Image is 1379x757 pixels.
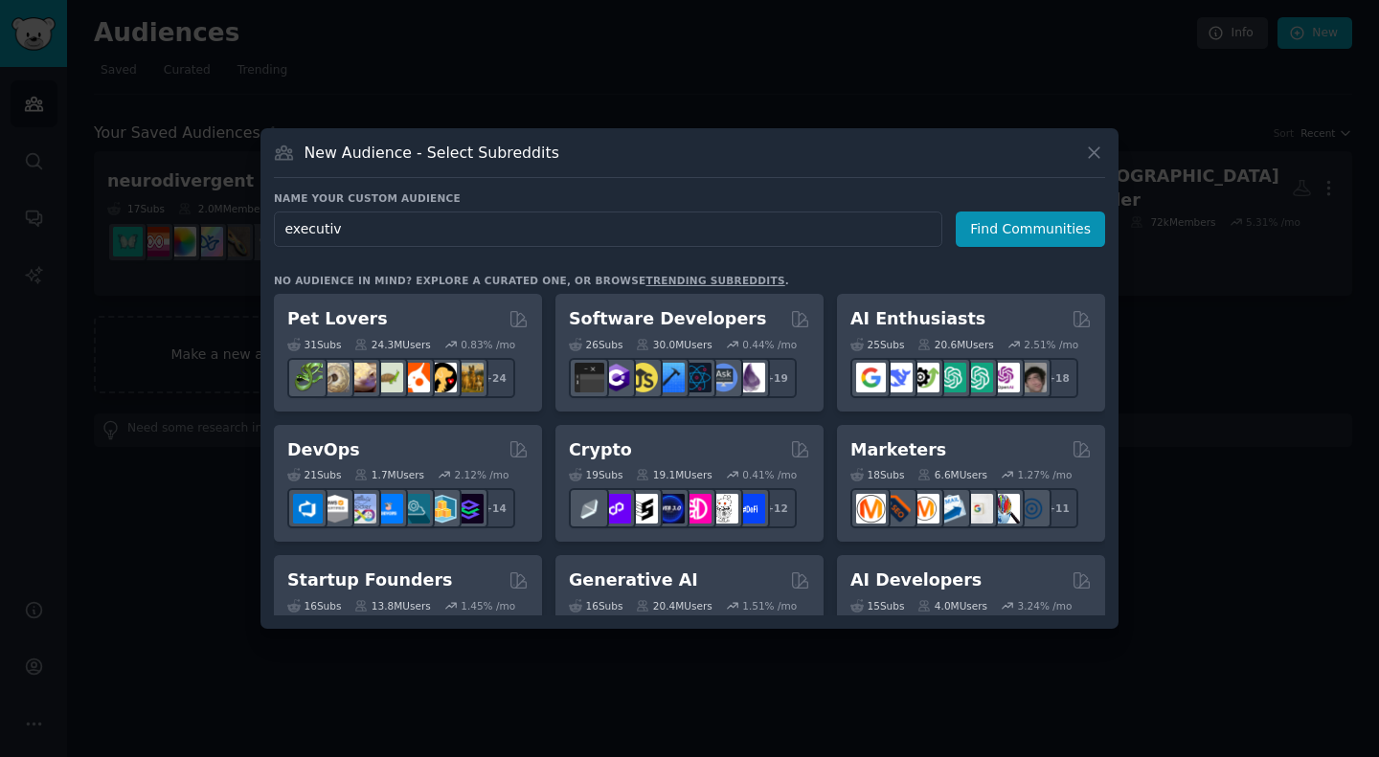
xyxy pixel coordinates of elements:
[883,363,913,392] img: DeepSeek
[655,363,685,392] img: iOSProgramming
[293,494,323,523] img: azuredevops
[990,363,1020,392] img: OpenAIDev
[320,494,350,523] img: AWS_Certified_Experts
[956,212,1105,247] button: Find Communities
[354,468,424,481] div: 1.7M Users
[569,338,622,351] div: 26 Sub s
[735,494,765,523] img: defi_
[274,191,1105,205] h3: Name your custom audience
[287,307,388,331] h2: Pet Lovers
[636,468,712,481] div: 19.1M Users
[569,468,622,481] div: 19 Sub s
[400,494,430,523] img: platformengineering
[601,494,631,523] img: 0xPolygon
[400,363,430,392] img: cockatiel
[757,358,797,398] div: + 19
[347,363,376,392] img: leopardgeckos
[757,488,797,528] div: + 12
[963,363,993,392] img: chatgpt_prompts_
[293,363,323,392] img: herpetology
[427,494,457,523] img: aws_cdk
[917,468,987,481] div: 6.6M Users
[1017,363,1047,392] img: ArtificalIntelligence
[373,494,403,523] img: DevOpsLinks
[645,275,784,286] a: trending subreddits
[850,568,982,592] h2: AI Developers
[850,338,904,351] div: 25 Sub s
[569,599,622,612] div: 16 Sub s
[742,468,797,481] div: 0.41 % /mo
[917,338,993,351] div: 20.6M Users
[937,494,966,523] img: Emailmarketing
[655,494,685,523] img: web3
[850,438,946,462] h2: Marketers
[636,338,712,351] div: 30.0M Users
[850,599,904,612] div: 15 Sub s
[601,363,631,392] img: csharp
[569,307,766,331] h2: Software Developers
[910,494,939,523] img: AskMarketing
[575,494,604,523] img: ethfinance
[320,363,350,392] img: ballpython
[569,568,698,592] h2: Generative AI
[917,599,987,612] div: 4.0M Users
[287,338,341,351] div: 31 Sub s
[287,468,341,481] div: 21 Sub s
[427,363,457,392] img: PetAdvice
[274,212,942,247] input: Pick a short name, like "Digital Marketers" or "Movie-Goers"
[910,363,939,392] img: AItoolsCatalog
[569,438,632,462] h2: Crypto
[628,494,658,523] img: ethstaker
[709,494,738,523] img: CryptoNews
[1024,338,1078,351] div: 2.51 % /mo
[305,143,559,163] h3: New Audience - Select Subreddits
[461,338,515,351] div: 0.83 % /mo
[347,494,376,523] img: Docker_DevOps
[454,494,484,523] img: PlatformEngineers
[454,363,484,392] img: dogbreed
[856,363,886,392] img: GoogleGeminiAI
[682,494,712,523] img: defiblockchain
[461,599,515,612] div: 1.45 % /mo
[850,307,985,331] h2: AI Enthusiasts
[354,599,430,612] div: 13.8M Users
[850,468,904,481] div: 18 Sub s
[735,363,765,392] img: elixir
[709,363,738,392] img: AskComputerScience
[287,568,452,592] h2: Startup Founders
[1038,358,1078,398] div: + 18
[636,599,712,612] div: 20.4M Users
[354,338,430,351] div: 24.3M Users
[475,358,515,398] div: + 24
[856,494,886,523] img: content_marketing
[1038,488,1078,528] div: + 11
[963,494,993,523] img: googleads
[742,599,797,612] div: 1.51 % /mo
[455,468,509,481] div: 2.12 % /mo
[1018,468,1073,481] div: 1.27 % /mo
[287,599,341,612] div: 16 Sub s
[990,494,1020,523] img: MarketingResearch
[287,438,360,462] h2: DevOps
[274,274,789,287] div: No audience in mind? Explore a curated one, or browse .
[682,363,712,392] img: reactnative
[373,363,403,392] img: turtle
[1018,599,1073,612] div: 3.24 % /mo
[628,363,658,392] img: learnjavascript
[1017,494,1047,523] img: OnlineMarketing
[475,488,515,528] div: + 14
[742,338,797,351] div: 0.44 % /mo
[883,494,913,523] img: bigseo
[575,363,604,392] img: software
[937,363,966,392] img: chatgpt_promptDesign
